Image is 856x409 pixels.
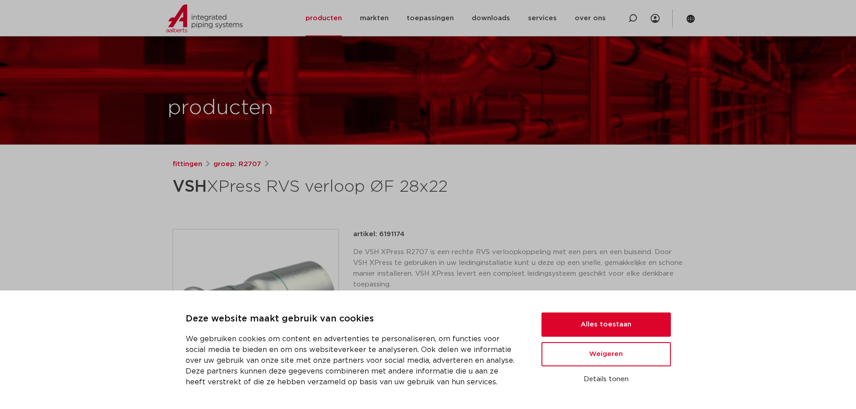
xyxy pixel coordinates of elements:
p: Deze website maakt gebruik van cookies [186,312,520,326]
a: groep: R2707 [213,159,261,170]
a: fittingen [173,159,202,170]
button: Details tonen [541,372,671,387]
strong: VSH [173,179,207,195]
h1: XPress RVS verloop ØF 28x22 [173,173,510,200]
img: Product Image for VSH XPress RVS verloop ØF 28x22 [173,229,338,395]
p: We gebruiken cookies om content en advertenties te personaliseren, om functies voor social media ... [186,334,520,387]
button: Weigeren [541,342,671,366]
button: Alles toestaan [541,312,671,337]
p: artikel: 6191174 [353,229,404,240]
p: De VSH XPress R2707 is een rechte RVS verloopkoppeling met een pers en een buiseind. Door VSH XPr... [353,247,684,290]
h1: producten [168,94,273,123]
